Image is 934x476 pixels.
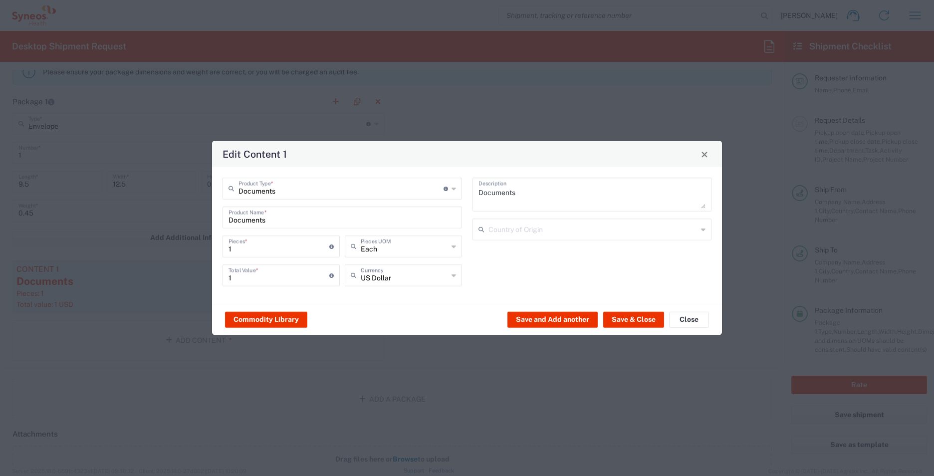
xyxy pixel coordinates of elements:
[603,311,664,327] button: Save & Close
[225,311,307,327] button: Commodity Library
[698,147,711,161] button: Close
[669,311,709,327] button: Close
[507,311,598,327] button: Save and Add another
[223,147,287,161] h4: Edit Content 1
